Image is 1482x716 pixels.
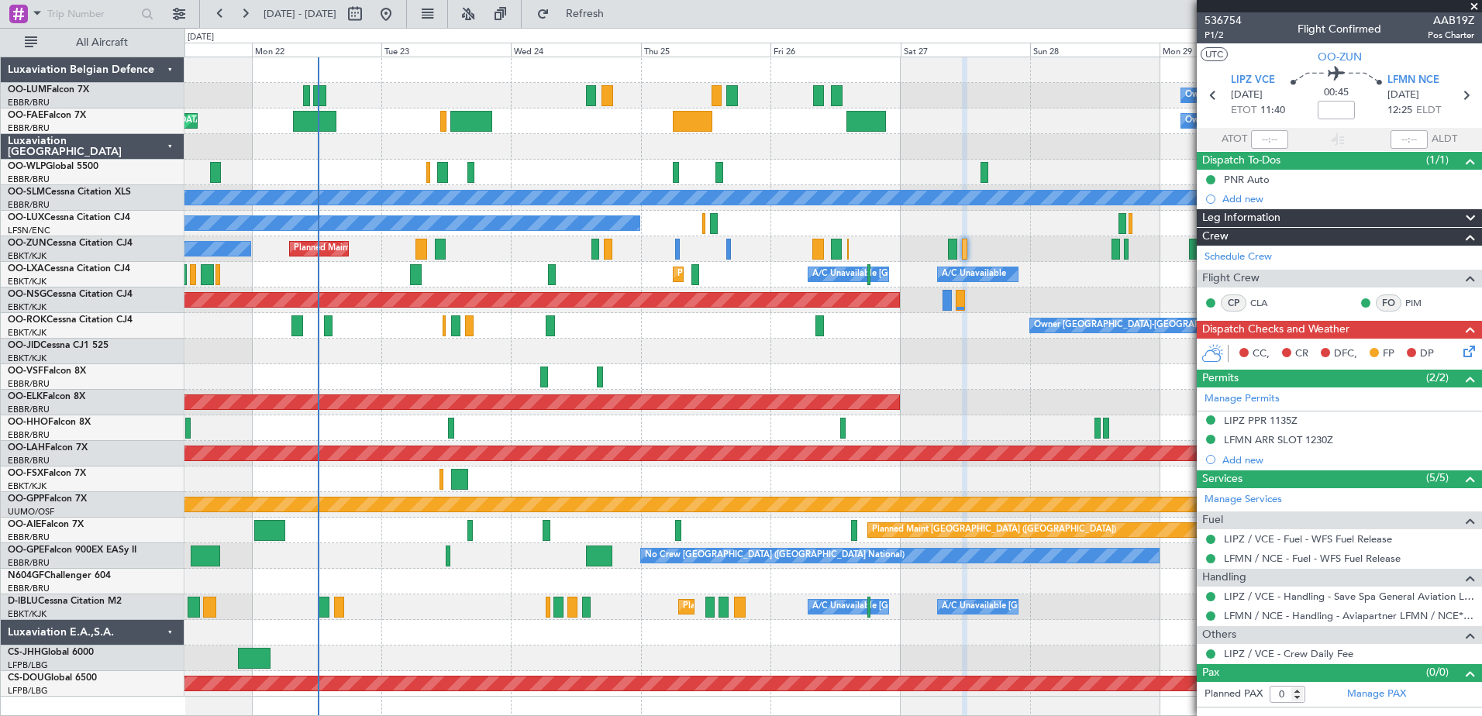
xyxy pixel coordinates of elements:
div: CP [1221,294,1246,312]
span: AAB19Z [1428,12,1474,29]
a: OO-LXACessna Citation CJ4 [8,264,130,274]
div: Planned Maint Kortrijk-[GEOGRAPHIC_DATA] [294,237,474,260]
div: Owner [GEOGRAPHIC_DATA]-[GEOGRAPHIC_DATA] [1034,314,1243,337]
a: Schedule Crew [1205,250,1272,265]
span: LFMN NCE [1387,73,1439,88]
span: OO-ZUN [8,239,47,248]
span: Crew [1202,228,1229,246]
div: Planned Maint [GEOGRAPHIC_DATA] ([GEOGRAPHIC_DATA]) [872,518,1116,542]
a: CS-DOUGlobal 6500 [8,673,97,683]
a: D-IBLUCessna Citation M2 [8,597,122,606]
a: EBKT/KJK [8,480,47,492]
a: OO-LUMFalcon 7X [8,85,89,95]
a: EBBR/BRU [8,404,50,415]
a: OO-ROKCessna Citation CJ4 [8,315,133,325]
div: [DATE] [188,31,214,44]
span: OO-NSG [8,290,47,299]
span: OO-FAE [8,111,43,120]
a: OO-ELKFalcon 8X [8,392,85,401]
span: Leg Information [1202,209,1280,227]
span: 00:45 [1324,85,1349,101]
span: OO-HHO [8,418,48,427]
a: Manage Permits [1205,391,1280,407]
span: ELDT [1416,103,1441,119]
div: Thu 25 [641,43,770,57]
span: N604GF [8,571,44,580]
a: EBBR/BRU [8,557,50,569]
a: PIM [1405,296,1440,310]
span: FP [1383,346,1394,362]
a: LFPB/LBG [8,685,48,697]
span: CC, [1253,346,1270,362]
span: OO-ELK [8,392,43,401]
a: OO-GPEFalcon 900EX EASy II [8,546,136,555]
a: EBKT/KJK [8,353,47,364]
input: Trip Number [47,2,136,26]
div: A/C Unavailable [GEOGRAPHIC_DATA]-[GEOGRAPHIC_DATA] [942,595,1189,618]
a: OO-NSGCessna Citation CJ4 [8,290,133,299]
a: OO-WLPGlobal 5500 [8,162,98,171]
a: EBBR/BRU [8,455,50,466]
a: OO-HHOFalcon 8X [8,418,91,427]
span: OO-LUM [8,85,47,95]
span: Dispatch Checks and Weather [1202,321,1349,339]
span: 12:25 [1387,103,1412,119]
a: LIPZ / VCE - Handling - Save Spa General Aviation LIPZ / VCE [1224,590,1474,603]
a: OO-FAEFalcon 7X [8,111,86,120]
span: Pax [1202,664,1219,682]
span: Others [1202,626,1236,644]
div: Fri 26 [770,43,900,57]
a: EBBR/BRU [8,97,50,108]
span: OO-FSX [8,469,43,478]
a: EBKT/KJK [8,608,47,620]
div: Sat 27 [901,43,1030,57]
a: OO-VSFFalcon 8X [8,367,86,376]
span: OO-ZUN [1318,49,1362,65]
div: Planned Maint Nice ([GEOGRAPHIC_DATA]) [683,595,856,618]
span: OO-JID [8,341,40,350]
a: LIPZ / VCE - Fuel - WFS Fuel Release [1224,532,1392,546]
a: N604GFChallenger 604 [8,571,111,580]
span: OO-GPP [8,494,44,504]
span: LIPZ VCE [1231,73,1275,88]
a: EBKT/KJK [8,301,47,313]
span: Refresh [553,9,618,19]
a: OO-SLMCessna Citation XLS [8,188,131,197]
span: OO-LAH [8,443,45,453]
span: CS-JHH [8,648,41,657]
a: OO-LAHFalcon 7X [8,443,88,453]
span: DP [1420,346,1434,362]
span: Services [1202,470,1242,488]
span: DFC, [1334,346,1357,362]
button: Refresh [529,2,622,26]
span: OO-VSF [8,367,43,376]
span: OO-GPE [8,546,44,555]
a: OO-GPPFalcon 7X [8,494,87,504]
div: FO [1376,294,1401,312]
a: OO-ZUNCessna Citation CJ4 [8,239,133,248]
a: LFSN/ENC [8,225,50,236]
span: 11:40 [1260,103,1285,119]
span: OO-ROK [8,315,47,325]
div: A/C Unavailable [GEOGRAPHIC_DATA] ([GEOGRAPHIC_DATA] National) [812,263,1101,286]
span: ETOT [1231,103,1256,119]
div: PNR Auto [1224,173,1270,186]
div: Sun 21 [122,43,251,57]
div: LIPZ PPR 1135Z [1224,414,1298,427]
a: LFPB/LBG [8,659,48,671]
span: Permits [1202,370,1239,387]
a: CLA [1250,296,1285,310]
span: CS-DOU [8,673,44,683]
a: OO-JIDCessna CJ1 525 [8,341,109,350]
span: 536754 [1205,12,1242,29]
div: Mon 22 [252,43,381,57]
a: EBBR/BRU [8,378,50,390]
span: OO-SLM [8,188,45,197]
span: (0/0) [1426,664,1449,680]
a: EBBR/BRU [8,583,50,594]
a: EBBR/BRU [8,532,50,543]
div: Wed 24 [511,43,640,57]
div: Planned Maint Kortrijk-[GEOGRAPHIC_DATA] [677,263,858,286]
a: EBBR/BRU [8,122,50,134]
span: (5/5) [1426,470,1449,486]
